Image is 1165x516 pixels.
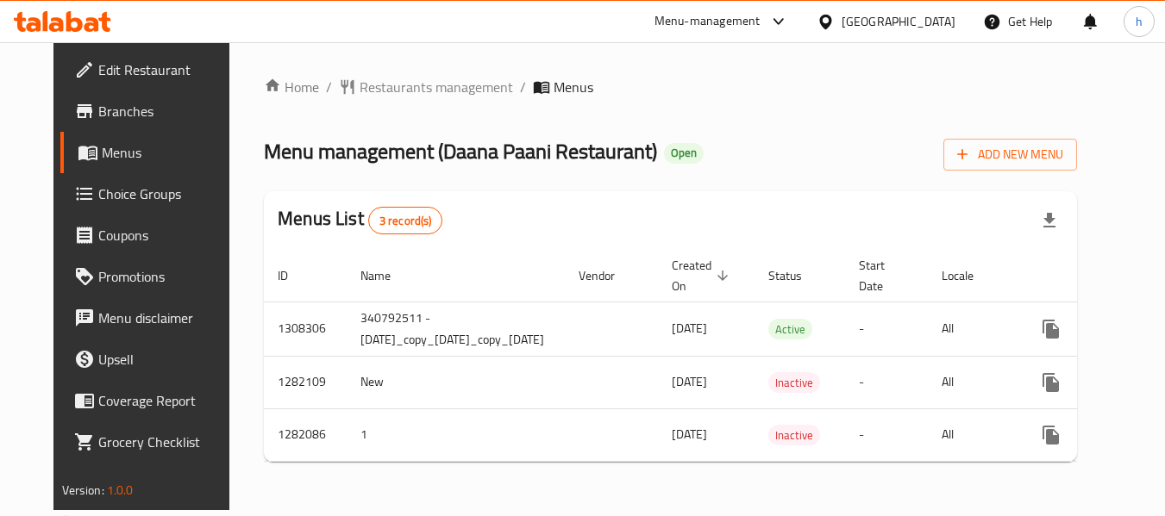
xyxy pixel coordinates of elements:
[60,339,248,380] a: Upsell
[98,101,235,121] span: Branches
[264,77,1077,97] nav: breadcrumb
[1136,12,1143,31] span: h
[60,256,248,297] a: Promotions
[672,370,707,393] span: [DATE]
[655,11,761,32] div: Menu-management
[98,225,235,246] span: Coupons
[664,143,704,164] div: Open
[360,77,513,97] span: Restaurants management
[98,308,235,328] span: Menu disclaimer
[1072,308,1113,350] button: Change Status
[60,214,248,256] a: Coupons
[1030,362,1072,403] button: more
[768,426,820,445] span: Inactive
[928,302,1017,356] td: All
[942,265,996,286] span: Locale
[60,49,248,90] a: Edit Restaurant
[928,356,1017,408] td: All
[554,77,593,97] span: Menus
[60,297,248,339] a: Menu disclaimer
[60,132,248,173] a: Menus
[60,90,248,132] a: Branches
[943,139,1077,171] button: Add New Menu
[768,372,820,393] div: Inactive
[859,255,907,296] span: Start Date
[1072,414,1113,456] button: Change Status
[1030,414,1072,456] button: more
[264,132,657,171] span: Menu management ( Daana Paani Restaurant )
[957,144,1063,165] span: Add New Menu
[1029,200,1070,241] div: Export file
[264,302,347,356] td: 1308306
[339,77,513,97] a: Restaurants management
[368,207,443,234] div: Total records count
[1030,308,1072,350] button: more
[62,479,104,501] span: Version:
[360,265,413,286] span: Name
[845,408,928,461] td: -
[845,302,928,356] td: -
[672,255,734,296] span: Created On
[672,423,707,445] span: [DATE]
[347,356,565,408] td: New
[845,356,928,408] td: -
[768,373,820,393] span: Inactive
[98,59,235,80] span: Edit Restaurant
[98,266,235,287] span: Promotions
[98,183,235,204] span: Choice Groups
[278,265,310,286] span: ID
[98,432,235,452] span: Grocery Checklist
[520,77,526,97] li: /
[326,77,332,97] li: /
[768,320,812,339] span: Active
[264,408,347,461] td: 1282086
[60,173,248,214] a: Choice Groups
[842,12,955,31] div: [GEOGRAPHIC_DATA]
[60,421,248,463] a: Grocery Checklist
[60,380,248,421] a: Coverage Report
[768,265,824,286] span: Status
[264,356,347,408] td: 1282109
[347,302,565,356] td: 340792511 - [DATE]_copy_[DATE]_copy_[DATE]
[768,425,820,445] div: Inactive
[278,206,442,234] h2: Menus List
[928,408,1017,461] td: All
[264,77,319,97] a: Home
[369,213,442,229] span: 3 record(s)
[579,265,637,286] span: Vendor
[107,479,134,501] span: 1.0.0
[347,408,565,461] td: 1
[672,317,707,339] span: [DATE]
[102,142,235,163] span: Menus
[664,146,704,160] span: Open
[98,349,235,370] span: Upsell
[98,390,235,411] span: Coverage Report
[1072,362,1113,403] button: Change Status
